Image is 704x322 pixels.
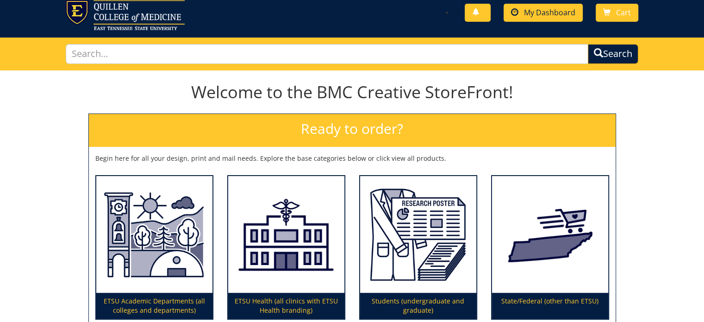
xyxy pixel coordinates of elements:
h1: Welcome to the BMC Creative StoreFront! [88,83,616,101]
span: Cart [616,7,631,18]
input: Search... [66,44,589,64]
img: State/Federal (other than ETSU) [492,176,608,293]
p: ETSU Health (all clinics with ETSU Health branding) [228,293,344,319]
img: ETSU Health (all clinics with ETSU Health branding) [228,176,344,293]
p: State/Federal (other than ETSU) [492,293,608,319]
a: Students (undergraduate and graduate) [360,176,476,319]
a: My Dashboard [504,4,583,22]
button: Search [588,44,638,64]
img: Students (undergraduate and graduate) [360,176,476,293]
a: Cart [596,4,638,22]
a: ETSU Academic Departments (all colleges and departments) [96,176,212,319]
h2: Ready to order? [89,114,616,147]
img: ETSU Academic Departments (all colleges and departments) [96,176,212,293]
a: State/Federal (other than ETSU) [492,176,608,319]
p: Students (undergraduate and graduate) [360,293,476,319]
p: ETSU Academic Departments (all colleges and departments) [96,293,212,319]
a: ETSU Health (all clinics with ETSU Health branding) [228,176,344,319]
span: My Dashboard [524,7,575,18]
p: Begin here for all your design, print and mail needs. Explore the base categories below or click ... [95,154,609,163]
